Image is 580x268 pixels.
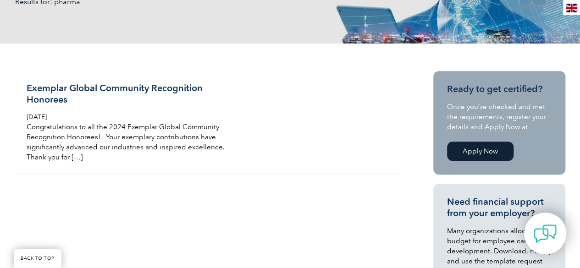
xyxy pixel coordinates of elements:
span: [DATE] [27,113,47,121]
p: Congratulations to all the 2024 Exemplar Global Community Recognition Honorees! Your exemplary co... [27,122,244,162]
a: Exemplar Global Community Recognition Honorees [DATE] Congratulations to all the 2024 Exemplar Gl... [15,71,400,174]
h3: Exemplar Global Community Recognition Honorees [27,82,244,105]
img: en [566,4,577,12]
p: Once you’ve checked and met the requirements, register your details and Apply Now at [447,102,552,132]
img: contact-chat.png [534,222,557,245]
h3: Ready to get certified? [447,83,552,95]
a: Apply Now [447,142,514,161]
h3: Need financial support from your employer? [447,196,552,219]
a: BACK TO TOP [14,249,61,268]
